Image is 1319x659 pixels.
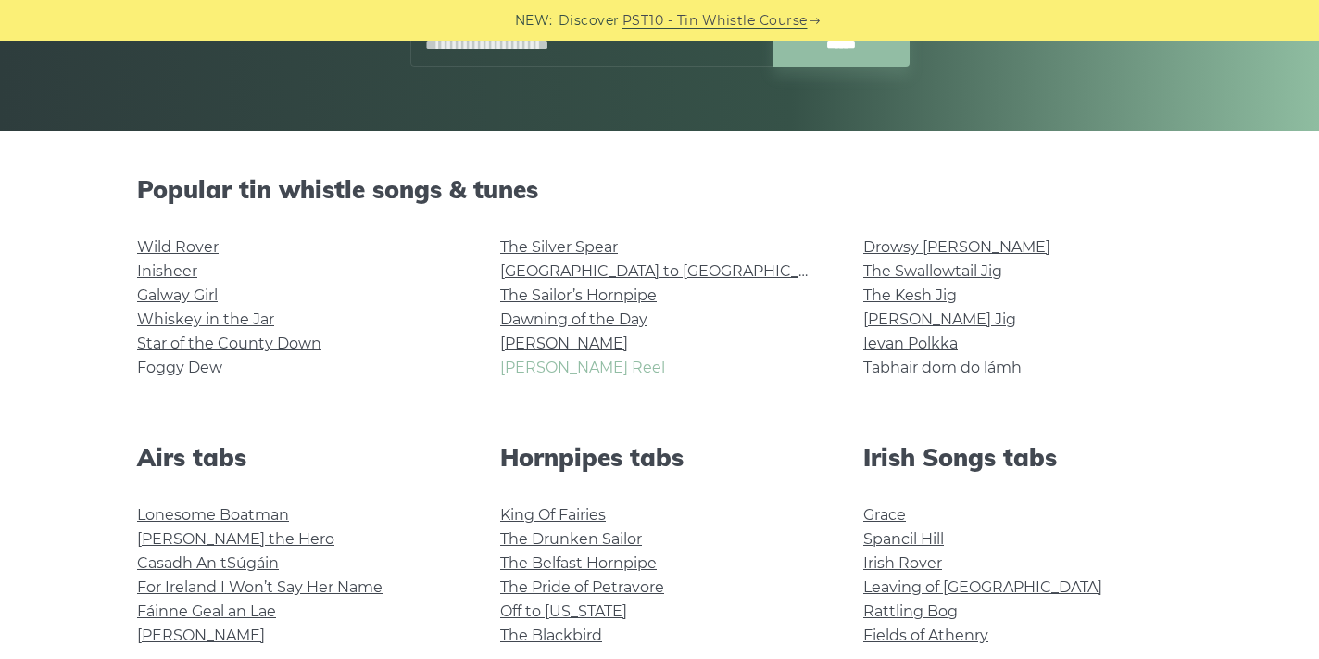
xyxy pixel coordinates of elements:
a: PST10 - Tin Whistle Course [622,10,808,32]
h2: Hornpipes tabs [500,443,819,472]
a: The Sailor’s Hornpipe [500,286,657,304]
a: The Pride of Petravore [500,578,664,596]
a: Irish Rover [863,554,942,572]
a: Tabhair dom do lámh [863,359,1022,376]
a: Wild Rover [137,238,219,256]
a: Galway Girl [137,286,218,304]
a: Ievan Polkka [863,335,958,352]
h2: Irish Songs tabs [863,443,1182,472]
a: King Of Fairies [500,506,606,524]
h2: Popular tin whistle songs & tunes [137,175,1182,204]
a: The Drunken Sailor [500,530,642,548]
a: [PERSON_NAME] [500,335,628,352]
a: Star of the County Down [137,335,321,352]
a: [PERSON_NAME] Jig [863,310,1016,328]
a: Off to [US_STATE] [500,602,627,620]
a: Grace [863,506,906,524]
a: Casadh An tSúgáin [137,554,279,572]
a: The Belfast Hornpipe [500,554,657,572]
a: [PERSON_NAME] the Hero [137,530,334,548]
a: Drowsy [PERSON_NAME] [863,238,1050,256]
h2: Airs tabs [137,443,456,472]
a: For Ireland I Won’t Say Her Name [137,578,383,596]
a: [GEOGRAPHIC_DATA] to [GEOGRAPHIC_DATA] [500,262,842,280]
a: Dawning of the Day [500,310,647,328]
a: The Swallowtail Jig [863,262,1002,280]
span: Discover [559,10,620,32]
a: Whiskey in the Jar [137,310,274,328]
a: The Kesh Jig [863,286,957,304]
a: Foggy Dew [137,359,222,376]
a: Inisheer [137,262,197,280]
a: Leaving of [GEOGRAPHIC_DATA] [863,578,1102,596]
a: [PERSON_NAME] [137,627,265,644]
a: The Blackbird [500,627,602,644]
a: Lonesome Boatman [137,506,289,524]
a: Rattling Bog [863,602,958,620]
a: [PERSON_NAME] Reel [500,359,665,376]
a: Fields of Athenry [863,627,988,644]
a: The Silver Spear [500,238,618,256]
a: Fáinne Geal an Lae [137,602,276,620]
span: NEW: [515,10,553,32]
a: Spancil Hill [863,530,944,548]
